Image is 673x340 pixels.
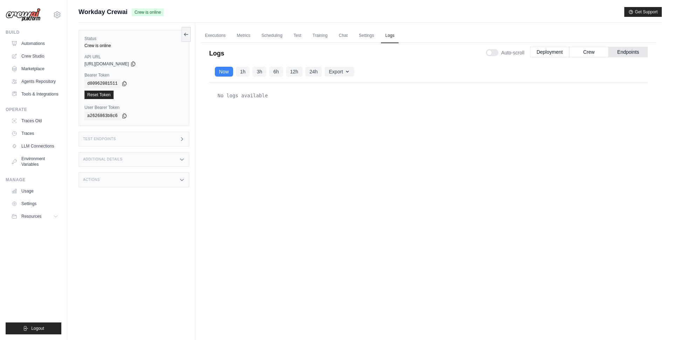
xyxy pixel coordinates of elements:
a: Executions [201,28,230,43]
span: Workday Crewai [79,7,128,17]
div: Build [6,30,61,35]
a: Reset Token [84,91,114,99]
a: Crew Studio [8,51,61,62]
div: No logs available [215,89,642,103]
a: Settings [355,28,378,43]
label: Bearer Token [84,72,183,78]
h3: Additional Details [83,157,122,162]
button: Export [325,67,354,77]
code: a2626863b8c6 [84,112,120,120]
div: Crew is online [84,43,183,48]
button: Logout [6,322,61,334]
button: 1h [236,67,250,77]
span: Resources [21,214,41,219]
button: Crew [569,47,609,57]
a: Settings [8,198,61,209]
a: Scheduling [257,28,286,43]
button: 6h [269,67,283,77]
button: Deployment [530,47,569,57]
span: Auto-scroll [501,49,524,56]
button: 24h [305,67,322,77]
a: Automations [8,38,61,49]
button: 3h [252,67,266,77]
button: Endpoints [609,47,648,57]
a: Logs [381,28,399,43]
a: Traces [8,128,61,139]
a: Training [308,28,332,43]
div: Manage [6,177,61,183]
h3: Actions [83,178,100,182]
a: Environment Variables [8,153,61,170]
button: Now [215,67,233,77]
p: Logs [209,48,224,58]
button: 12h [286,67,302,77]
a: Marketplace [8,63,61,74]
span: [URL][DOMAIN_NAME] [84,61,129,67]
button: Resources [8,211,61,222]
a: Chat [335,28,352,43]
h3: Test Endpoints [83,137,116,141]
code: d80962081511 [84,79,120,88]
button: Get Support [624,7,662,17]
a: Usage [8,185,61,197]
span: Logout [31,326,44,331]
a: Traces Old [8,115,61,126]
a: Agents Repository [8,76,61,87]
a: Metrics [233,28,255,43]
a: Tools & Integrations [8,89,61,100]
div: Operate [6,107,61,112]
label: API URL [84,54,183,60]
img: Logo [6,8,41,22]
a: Test [290,28,306,43]
span: Crew is online [132,8,164,16]
label: User Bearer Token [84,105,183,110]
label: Status [84,36,183,41]
a: LLM Connections [8,140,61,152]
